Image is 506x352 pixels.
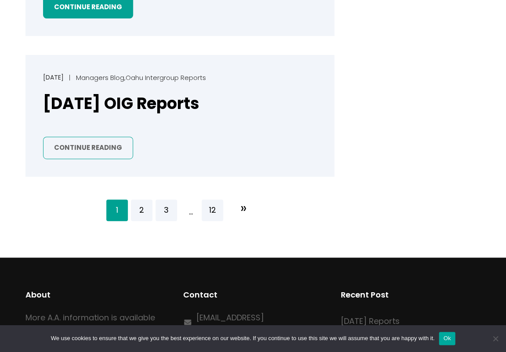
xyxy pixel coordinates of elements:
a: Page 3 [155,200,177,221]
span: Page 1 [106,200,128,221]
a: [DATE] Reports [340,312,481,331]
h2: Contact [183,289,323,301]
nav: Pagination [25,196,335,229]
a: Oahu Intergroup Reports [126,73,206,82]
h2: Recent Post [340,289,481,301]
a: Page 12 [202,200,223,221]
span: … [180,201,202,223]
a: Continue Reading [43,137,133,159]
a: Page 2 [131,200,152,221]
span: No [491,334,499,343]
button: Ok [439,332,455,345]
h2: About [25,289,166,301]
a: [EMAIL_ADDRESS][DOMAIN_NAME] [196,312,323,336]
a: [DATE] OIG Reports [43,93,199,115]
a: [DATE] [43,73,64,82]
a: Managers Blog [76,73,124,82]
span: » [240,196,247,220]
span: , [124,73,126,82]
a: Next Page [234,196,253,229]
span: We use cookies to ensure that we give you the best experience on our website. If you continue to ... [51,334,434,343]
